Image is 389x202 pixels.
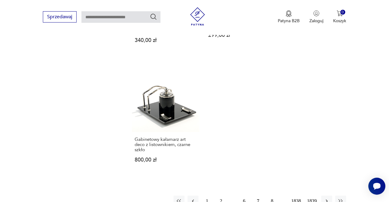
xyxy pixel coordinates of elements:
p: Zaloguj [309,18,323,24]
button: Zaloguj [309,10,323,24]
a: Ikona medaluPatyna B2B [278,10,300,24]
p: 340,00 zł [135,38,197,43]
img: Ikonka użytkownika [313,10,319,16]
div: 0 [340,10,346,15]
button: 0Koszyk [333,10,346,24]
button: Sprzedawaj [43,11,77,23]
iframe: Smartsupp widget button [368,178,385,195]
a: Sprzedawaj [43,15,77,19]
img: Ikona koszyka [337,10,343,16]
p: 299,00 zł [208,33,270,38]
img: Patyna - sklep z meblami i dekoracjami vintage [188,7,207,26]
p: 800,00 zł [135,157,197,162]
button: Szukaj [150,13,157,20]
button: Patyna B2B [278,10,300,24]
img: Ikona medalu [286,10,292,17]
h3: Gabinetowy kałamarz art deco z listownikiem, czarne szkło [135,137,197,152]
a: Gabinetowy kałamarz art deco z listownikiem, czarne szkłoGabinetowy kałamarz art deco z listownik... [132,64,199,174]
p: Patyna B2B [278,18,300,24]
p: Koszyk [333,18,346,24]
